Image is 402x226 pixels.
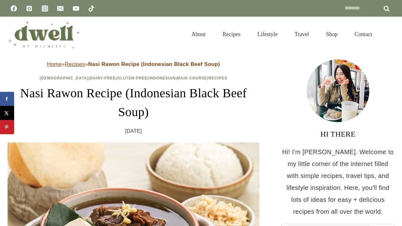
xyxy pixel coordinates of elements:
p: Hi! I'm [PERSON_NAME]. Welcome to my little corner of the internet filled with simple recipes, tr... [281,146,394,218]
nav: Primary Navigation [183,23,381,45]
button: View Search Form [384,29,394,40]
a: Main Course [177,76,207,80]
a: Instagram [39,2,51,15]
img: DWELL by michelle [8,20,80,49]
a: Email [54,2,67,15]
a: Shop [318,23,346,45]
h3: HI THERE [281,128,394,140]
a: Home [47,61,62,67]
a: About [183,23,214,45]
a: Contact [346,23,381,45]
h1: Nasi Rawon Recipe (Indonesian Black Beef Soup) [8,84,259,121]
a: Recipes [65,61,85,67]
span: | | | | | [40,76,227,80]
a: Pinterest [23,2,35,15]
a: Facebook [8,2,20,15]
strong: Nasi Rawon Recipe (Indonesian Black Beef Soup) [88,61,220,67]
a: Recipes [214,23,249,45]
a: Recipes [209,76,227,80]
a: Lifestyle [249,23,286,45]
a: TikTok [85,2,98,15]
a: Gluten-Free [117,76,147,80]
time: [DATE] [125,126,142,136]
a: YouTube [70,2,82,15]
a: Travel [286,23,318,45]
a: [DEMOGRAPHIC_DATA] [40,76,89,80]
span: » » [47,61,220,67]
a: Indonesian [149,76,176,80]
a: Dairy-Free [90,76,116,80]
